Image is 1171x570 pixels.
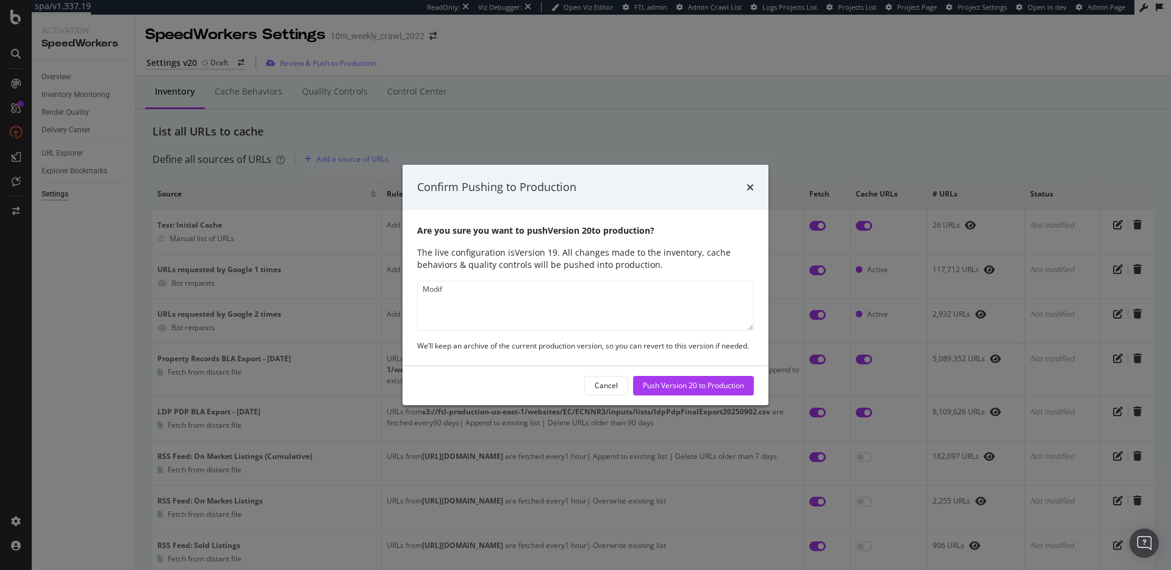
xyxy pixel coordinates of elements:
div: modal [403,165,768,405]
b: Are you sure you want to push Version 20 to production? [417,225,654,236]
textarea: Modi [417,281,754,331]
button: Cancel [584,376,628,395]
div: Push Version 20 to Production [643,380,744,391]
div: Open Intercom Messenger [1130,529,1159,558]
button: Push Version 20 to Production [633,376,754,395]
div: The live configuration is Version 19 . All changes made to the inventory, cache behaviors & quali... [417,247,754,271]
div: Confirm Pushing to Production [417,179,576,195]
div: Cancel [595,380,618,391]
div: We’ll keep an archive of the current production version, so you can revert to this version if nee... [417,341,754,351]
div: times [747,179,754,195]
